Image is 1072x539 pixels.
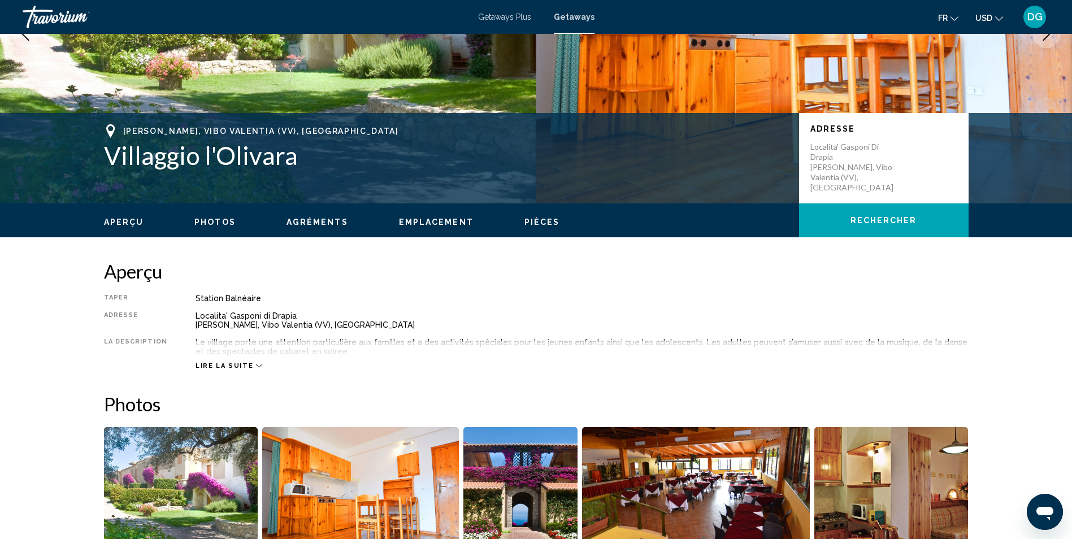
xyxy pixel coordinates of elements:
[1027,11,1043,23] span: DG
[123,127,399,136] span: [PERSON_NAME], Vibo Valentia (VV), [GEOGRAPHIC_DATA]
[194,218,236,227] span: Photos
[975,10,1003,26] button: Change currency
[196,294,969,303] div: Station balnéaire
[524,217,560,227] button: Pièces
[196,362,253,370] span: Lire la suite
[104,217,144,227] button: Aperçu
[104,260,969,282] h2: Aperçu
[799,203,969,237] button: Rechercher
[196,362,262,370] button: Lire la suite
[399,218,474,227] span: Emplacement
[287,217,348,227] button: Agréments
[554,12,594,21] a: Getaways
[104,294,167,303] div: Taper
[478,12,531,21] a: Getaways Plus
[810,124,957,133] p: Adresse
[938,10,958,26] button: Change language
[196,311,969,329] div: Localita' Gasponi di Drapia [PERSON_NAME], Vibo Valentia (VV), [GEOGRAPHIC_DATA]
[104,338,167,356] div: La description
[194,217,236,227] button: Photos
[104,311,167,329] div: Adresse
[399,217,474,227] button: Emplacement
[11,20,40,48] button: Previous image
[1027,494,1063,530] iframe: Bouton de lancement de la fenêtre de messagerie
[1020,5,1049,29] button: User Menu
[524,218,560,227] span: Pièces
[23,6,467,28] a: Travorium
[938,14,948,23] span: fr
[104,141,788,170] h1: Villaggio l'Olivara
[975,14,992,23] span: USD
[104,218,144,227] span: Aperçu
[196,338,969,356] div: Le village porte une attention particulière aux familles et a des activités spéciales pour les je...
[810,142,901,193] p: Localita' Gasponi di Drapia [PERSON_NAME], Vibo Valentia (VV), [GEOGRAPHIC_DATA]
[287,218,348,227] span: Agréments
[1032,20,1061,48] button: Next image
[104,393,969,415] h2: Photos
[850,216,917,225] span: Rechercher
